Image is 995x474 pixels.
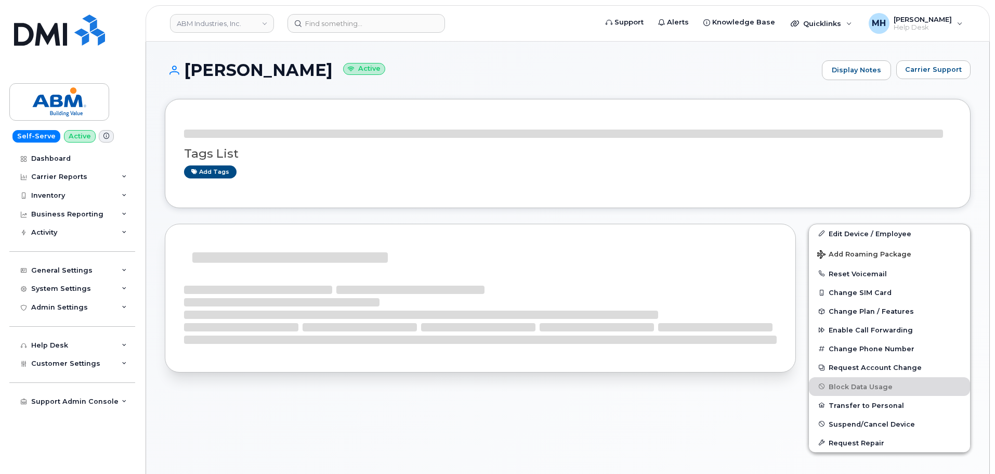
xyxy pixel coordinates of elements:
button: Carrier Support [896,60,971,79]
button: Request Repair [809,433,970,452]
a: Add tags [184,165,237,178]
span: Carrier Support [905,65,962,74]
h3: Tags List [184,147,951,160]
button: Block Data Usage [809,377,970,396]
button: Transfer to Personal [809,396,970,415]
button: Change Plan / Features [809,302,970,321]
button: Add Roaming Package [809,243,970,264]
button: Change SIM Card [809,283,970,302]
small: Active [343,63,385,75]
span: Change Plan / Features [829,308,914,315]
button: Request Account Change [809,358,970,377]
span: Add Roaming Package [817,250,911,260]
button: Change Phone Number [809,339,970,358]
button: Enable Call Forwarding [809,321,970,339]
button: Suspend/Cancel Device [809,415,970,433]
h1: [PERSON_NAME] [165,61,817,79]
span: Suspend/Cancel Device [829,420,915,428]
a: Display Notes [822,60,891,80]
button: Reset Voicemail [809,264,970,283]
span: Enable Call Forwarding [829,326,913,334]
a: Edit Device / Employee [809,224,970,243]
